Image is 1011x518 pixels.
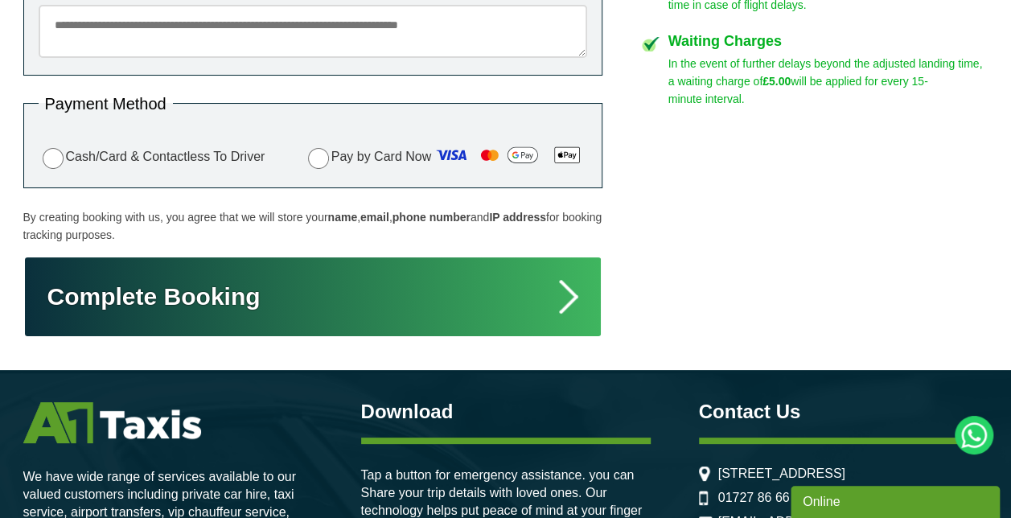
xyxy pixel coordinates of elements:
input: Cash/Card & Contactless To Driver [43,148,64,169]
h4: Waiting Charges [668,34,988,48]
p: By creating booking with us, you agree that we will store your , , and for booking tracking purpo... [23,208,602,244]
strong: £5.00 [762,75,791,88]
strong: IP address [489,211,546,224]
a: 01727 86 66 66 [718,491,808,505]
h3: Contact Us [699,402,988,421]
iframe: chat widget [791,483,1003,518]
h3: Download [361,402,651,421]
p: In the event of further delays beyond the adjusted landing time, a waiting charge of will be appl... [668,55,988,108]
label: Pay by Card Now [304,142,587,173]
label: Cash/Card & Contactless To Driver [39,146,265,169]
legend: Payment Method [39,96,173,112]
strong: name [327,211,357,224]
button: Complete Booking [23,256,602,338]
input: Pay by Card Now [308,148,329,169]
strong: phone number [392,211,471,224]
strong: email [360,211,389,224]
img: A1 Taxis St Albans [23,402,201,443]
li: [STREET_ADDRESS] [699,467,988,481]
